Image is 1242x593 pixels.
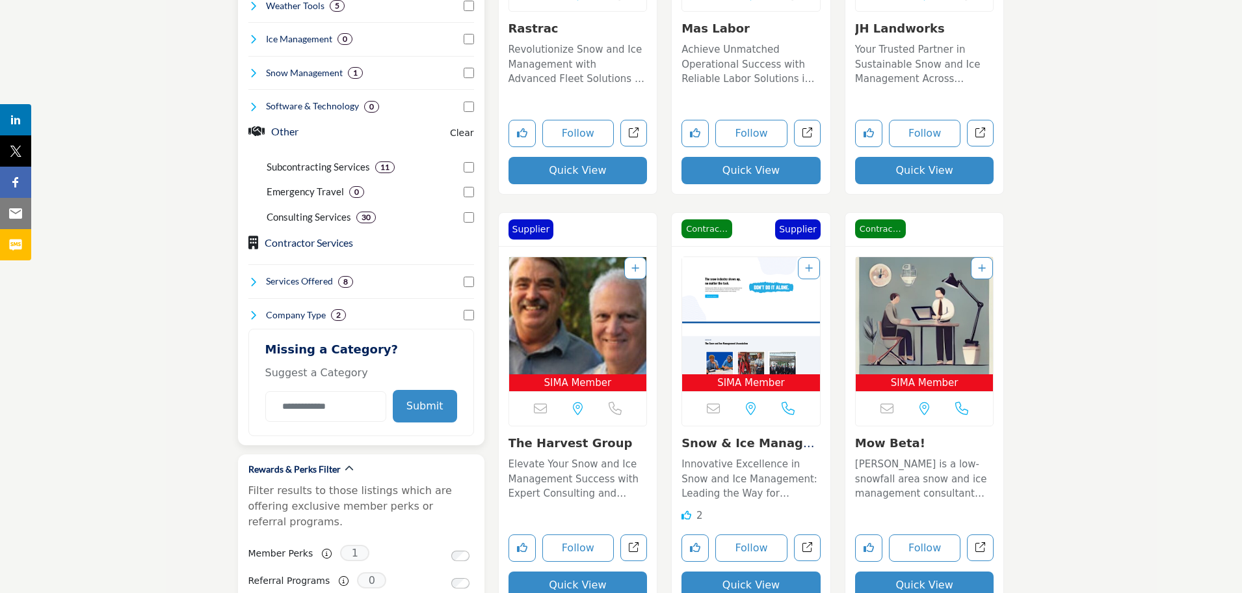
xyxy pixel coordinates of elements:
[858,376,991,391] span: SIMA Member
[631,263,639,273] a: Add To List
[267,159,370,174] p: Subcontracting Services: Subcontracting Services
[248,542,313,565] label: Member Perks
[681,510,691,520] i: Likes
[248,483,474,530] p: Filter results to those listings which are offering exclusive member perks or referral programs.
[266,275,333,288] h4: Services Offered: Services Offered refers to the specific products, assistance, or expertise a bu...
[681,457,821,501] p: Innovative Excellence in Snow and Ice Management: Leading the Way for Industry Professionals Elev...
[682,257,820,374] img: Snow & Ice Management Association
[855,21,945,35] a: JH Landworks
[685,376,817,391] span: SIMA Member
[464,187,474,197] input: Select Emergency Travel checkbox
[356,212,376,223] div: 30 Results For Consulting Services
[620,534,647,561] a: Open the-harvest-group in new tab
[509,454,648,501] a: Elevate Your Snow and Ice Management Success with Expert Consulting and Training Solutions Specia...
[889,120,961,147] button: Follow
[856,257,994,392] a: Open Listing in new tab
[343,277,348,286] b: 8
[967,534,994,561] a: Open mow-beta-mowing-snowplowing in new tab
[715,534,787,562] button: Follow
[337,33,352,45] div: 0 Results For Ice Management
[509,21,559,35] a: Rastrac
[855,39,994,87] a: Your Trusted Partner in Sustainable Snow and Ice Management Across [US_STATE] and [US_STATE] Oper...
[248,570,330,592] label: Referral Programs
[509,534,536,562] button: Like listing
[681,534,709,562] button: Like listing
[338,276,353,288] div: 8 Results For Services Offered
[364,101,379,113] div: 0 Results For Software & Technology
[681,219,732,239] span: Contractor
[855,120,882,147] button: Like listing
[542,534,614,562] button: Follow
[266,66,343,79] h4: Snow Management: Snow management involves the removal, relocation, and mitigation of snow accumul...
[380,163,390,172] b: 11
[266,33,332,46] h4: Ice Management: Ice management involves the control, removal, and prevention of ice accumulation ...
[509,42,648,87] p: Revolutionize Snow and Ice Management with Advanced Fleet Solutions In the realm of Snow and Ice ...
[464,277,474,287] input: Select Services Offered checkbox
[855,157,994,184] button: Quick View
[509,436,633,450] a: The Harvest Group
[509,120,536,147] button: Like listing
[354,187,359,197] b: 0
[542,120,614,147] button: Follow
[464,1,474,11] input: Select Weather Tools checkbox
[512,223,550,236] p: Supplier
[265,391,386,422] input: Category Name
[343,34,347,44] b: 0
[509,39,648,87] a: Revolutionize Snow and Ice Management with Advanced Fleet Solutions In the realm of Snow and Ice ...
[794,120,821,146] a: Open mas-labor in new tab
[464,212,474,223] input: Select Consulting Services checkbox
[357,572,386,588] span: 0
[349,186,364,198] div: 0 Results For Emergency Travel
[450,126,474,140] buton: Clear
[464,162,474,172] input: Select Subcontracting Services checkbox
[353,68,358,77] b: 1
[266,100,359,113] h4: Software & Technology: Software & Technology encompasses the development, implementation, and use...
[855,436,994,450] h3: Mow Beta!
[855,457,994,501] p: [PERSON_NAME] is a low-snowfall area snow and ice management consultant located in [GEOGRAPHIC_DA...
[265,342,457,366] h2: Missing a Category?
[335,1,339,10] b: 5
[331,309,346,321] div: 2 Results For Company Type
[889,534,961,562] button: Follow
[362,213,371,222] b: 30
[681,39,821,87] a: Achieve Unmatched Operational Success with Reliable Labor Solutions in Snow and Ice Management! N...
[248,463,341,476] h2: Rewards & Perks Filter
[681,157,821,184] button: Quick View
[266,309,326,322] h4: Company Type: A Company Type refers to the legal structure of a business, such as sole proprietor...
[265,235,353,251] button: Contractor Services
[512,376,644,391] span: SIMA Member
[682,257,820,392] a: Open Listing in new tab
[464,310,474,320] input: Select Company Type checkbox
[620,120,647,146] a: Open manning-navcomp-rastrac in new tab
[855,42,994,87] p: Your Trusted Partner in Sustainable Snow and Ice Management Across [US_STATE] and [US_STATE] Oper...
[681,21,750,35] a: Mas Labor
[855,454,994,501] a: [PERSON_NAME] is a low-snowfall area snow and ice management consultant located in [GEOGRAPHIC_DA...
[967,120,994,146] a: Open jh-landworks in new tab
[348,67,363,79] div: 1 Results For Snow Management
[464,34,474,44] input: Select Ice Management checkbox
[681,454,821,501] a: Innovative Excellence in Snow and Ice Management: Leading the Way for Industry Professionals Elev...
[681,21,821,36] h3: Mas Labor
[681,436,814,464] a: Snow & Ice Managemen...
[369,102,374,111] b: 0
[855,436,925,450] a: Mow Beta!
[509,257,647,374] img: The Harvest Group
[267,210,351,225] p: Consulting Services: Consulting Services
[340,545,369,561] span: 1
[509,257,647,392] a: Open Listing in new tab
[509,21,648,36] h3: Rastrac
[464,102,474,112] input: Select Software & Technology checkbox
[509,457,648,501] p: Elevate Your Snow and Ice Management Success with Expert Consulting and Training Solutions Specia...
[509,436,648,450] h3: The Harvest Group
[681,436,821,450] h3: Snow & Ice Management Association
[451,578,469,588] input: Switch to Referral Programs
[336,310,341,320] b: 2
[855,219,906,239] span: Contractor
[271,124,298,139] button: Other
[856,257,994,374] img: Mow Beta!
[375,161,395,173] div: 11 Results For Subcontracting Services
[715,120,787,147] button: Follow
[681,42,821,87] p: Achieve Unmatched Operational Success with Reliable Labor Solutions in Snow and Ice Management! N...
[855,21,994,36] h3: JH Landworks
